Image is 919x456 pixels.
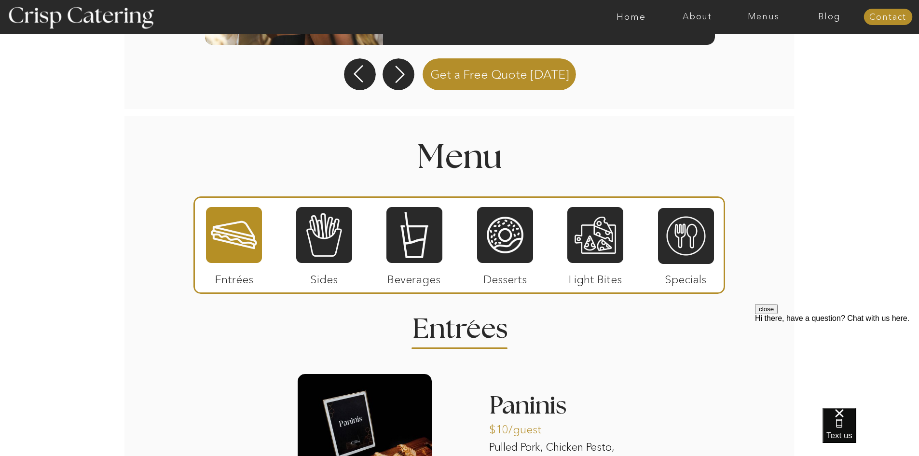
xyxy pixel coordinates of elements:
a: About [664,12,730,22]
p: Sides [292,263,356,291]
h1: Menu [326,141,594,169]
p: Light Bites [563,263,628,291]
p: Beverages [382,263,446,291]
h3: Paninis [489,393,623,424]
p: Specials [654,263,718,291]
a: Contact [864,13,912,22]
p: Desserts [473,263,537,291]
a: Blog [796,12,863,22]
a: Menus [730,12,796,22]
h2: Entrees [412,316,507,334]
p: $10/guest [489,413,553,441]
a: Home [598,12,664,22]
a: Get a Free Quote [DATE] [419,56,581,90]
p: Entrées [202,263,266,291]
iframe: podium webchat widget bubble [823,408,919,456]
iframe: podium webchat widget prompt [755,304,919,420]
